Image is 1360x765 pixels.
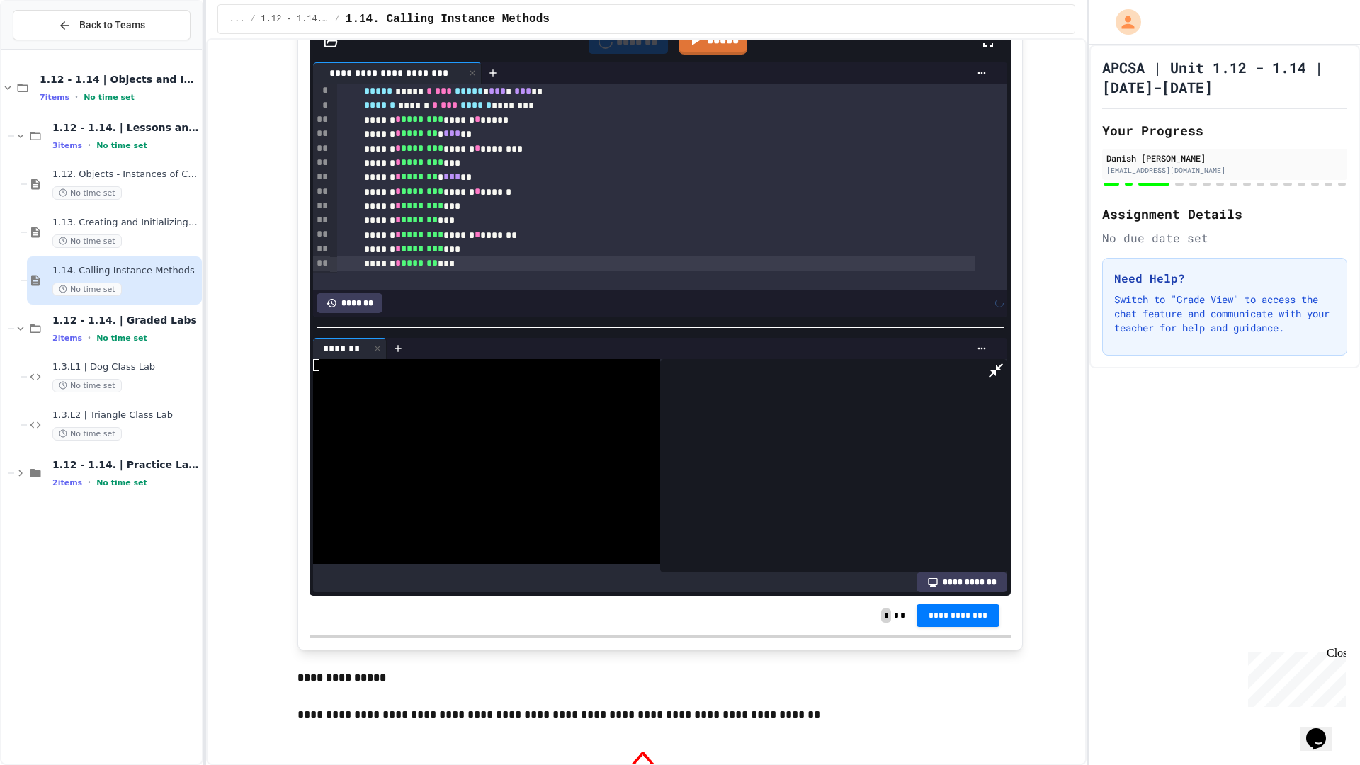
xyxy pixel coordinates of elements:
span: 1.12 - 1.14 | Objects and Instances of Classes [40,73,199,86]
span: No time set [52,427,122,441]
span: • [88,477,91,488]
span: 1.12 - 1.14. | Practice Labs [52,458,199,471]
span: • [75,91,78,103]
h3: Need Help? [1114,270,1335,287]
span: 2 items [52,478,82,487]
h1: APCSA | Unit 1.12 - 1.14 | [DATE]-[DATE] [1102,57,1347,97]
span: No time set [52,186,122,200]
span: 1.12 - 1.14. | Lessons and Notes [261,13,329,25]
h2: Assignment Details [1102,204,1347,224]
span: 1.14. Calling Instance Methods [346,11,550,28]
span: • [88,332,91,344]
span: 2 items [52,334,82,343]
div: [EMAIL_ADDRESS][DOMAIN_NAME] [1106,165,1343,176]
span: No time set [96,334,147,343]
iframe: chat widget [1300,708,1346,751]
span: 3 items [52,141,82,150]
h2: Your Progress [1102,120,1347,140]
div: No due date set [1102,229,1347,246]
span: • [88,140,91,151]
span: Back to Teams [79,18,145,33]
span: No time set [52,234,122,248]
span: 7 items [40,93,69,102]
span: 1.12. Objects - Instances of Classes [52,169,199,181]
span: ... [229,13,245,25]
div: Danish [PERSON_NAME] [1106,152,1343,164]
span: 1.14. Calling Instance Methods [52,265,199,277]
span: 1.13. Creating and Initializing Objects: Constructors [52,217,199,229]
span: / [335,13,340,25]
span: 1.12 - 1.14. | Graded Labs [52,314,199,327]
div: Chat with us now!Close [6,6,98,90]
span: No time set [52,283,122,296]
span: 1.3.L1 | Dog Class Lab [52,361,199,373]
span: No time set [96,141,147,150]
span: No time set [52,379,122,392]
span: 1.12 - 1.14. | Lessons and Notes [52,121,199,134]
span: No time set [96,478,147,487]
button: Back to Teams [13,10,191,40]
iframe: chat widget [1242,647,1346,707]
p: Switch to "Grade View" to access the chat feature and communicate with your teacher for help and ... [1114,293,1335,335]
div: My Account [1101,6,1145,38]
span: / [250,13,255,25]
span: No time set [84,93,135,102]
span: 1.3.L2 | Triangle Class Lab [52,409,199,421]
